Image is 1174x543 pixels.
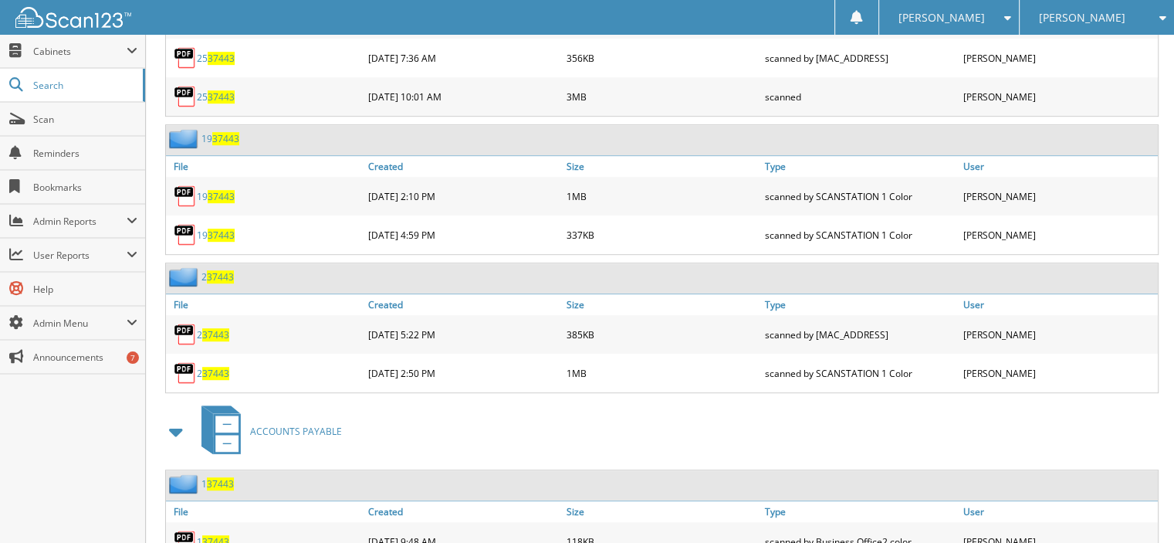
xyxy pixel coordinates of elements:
span: Admin Reports [33,215,127,228]
span: 37443 [208,229,235,242]
a: 1937443 [197,190,235,203]
div: [DATE] 2:10 PM [364,181,563,212]
span: Bookmarks [33,181,137,194]
div: [PERSON_NAME] [959,319,1158,350]
a: File [166,294,364,315]
span: Scan [33,113,137,126]
img: folder2.png [169,129,201,148]
span: 37443 [207,270,234,283]
img: folder2.png [169,474,201,494]
a: 1937443 [201,132,239,145]
a: 2537443 [197,52,235,65]
div: 1MB [563,358,761,389]
a: 2537443 [197,90,235,104]
a: Size [563,156,761,177]
a: ACCOUNTS PAYABLE [192,401,342,462]
img: folder2.png [169,267,201,287]
div: scanned by [MAC_ADDRESS] [761,319,959,350]
a: User [959,294,1158,315]
div: [PERSON_NAME] [959,219,1158,250]
span: Help [33,283,137,296]
img: scan123-logo-white.svg [15,7,131,28]
a: Type [761,501,959,522]
a: 137443 [201,477,234,490]
a: Size [563,294,761,315]
div: [PERSON_NAME] [959,42,1158,73]
div: 337KB [563,219,761,250]
a: 237443 [197,328,229,341]
img: PDF.png [174,46,197,70]
img: PDF.png [174,85,197,108]
a: Type [761,156,959,177]
div: scanned by [MAC_ADDRESS] [761,42,959,73]
div: [DATE] 10:01 AM [364,81,563,112]
div: 385KB [563,319,761,350]
div: scanned by SCANSTATION 1 Color [761,181,959,212]
a: Created [364,156,563,177]
div: 7 [127,351,139,364]
div: [DATE] 2:50 PM [364,358,563,389]
div: 3MB [563,81,761,112]
img: PDF.png [174,185,197,208]
a: Size [563,501,761,522]
span: 37443 [207,477,234,490]
div: [DATE] 5:22 PM [364,319,563,350]
a: Created [364,501,563,522]
div: scanned [761,81,959,112]
span: [PERSON_NAME] [1039,13,1125,22]
span: [PERSON_NAME] [898,13,985,22]
span: 37443 [202,367,229,380]
div: [PERSON_NAME] [959,181,1158,212]
span: User Reports [33,249,127,262]
div: [PERSON_NAME] [959,81,1158,112]
a: 1937443 [197,229,235,242]
a: Type [761,294,959,315]
span: 37443 [202,328,229,341]
img: PDF.png [174,323,197,346]
span: Cabinets [33,45,127,58]
div: [DATE] 7:36 AM [364,42,563,73]
span: 37443 [208,52,235,65]
a: User [959,156,1158,177]
div: scanned by SCANSTATION 1 Color [761,219,959,250]
a: 237443 [201,270,234,283]
div: 356KB [563,42,761,73]
span: 37443 [212,132,239,145]
div: scanned by SCANSTATION 1 Color [761,358,959,389]
a: Created [364,294,563,315]
a: User [959,501,1158,522]
a: File [166,156,364,177]
div: 1MB [563,181,761,212]
a: 237443 [197,367,229,380]
span: 37443 [208,90,235,104]
a: File [166,501,364,522]
span: Search [33,79,135,92]
div: [PERSON_NAME] [959,358,1158,389]
span: Admin Menu [33,317,127,330]
div: [DATE] 4:59 PM [364,219,563,250]
span: ACCOUNTS PAYABLE [250,425,342,438]
span: Announcements [33,351,137,364]
img: PDF.png [174,223,197,246]
span: Reminders [33,147,137,160]
img: PDF.png [174,361,197,385]
iframe: Chat Widget [1097,469,1174,543]
span: 37443 [208,190,235,203]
